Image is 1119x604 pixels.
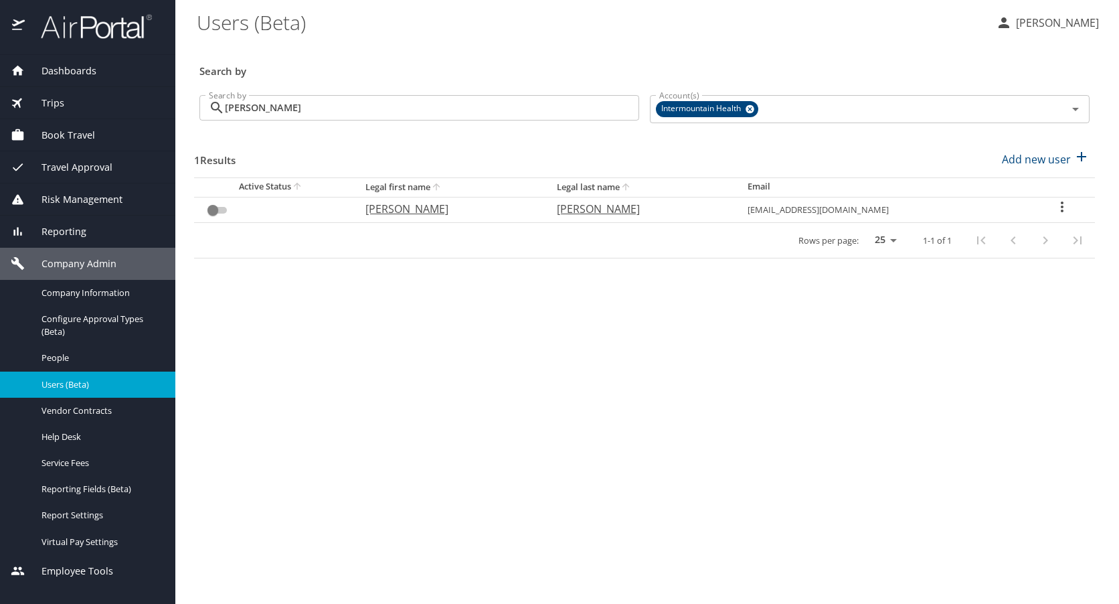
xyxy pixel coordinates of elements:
[737,197,1029,222] td: [EMAIL_ADDRESS][DOMAIN_NAME]
[25,564,113,579] span: Employee Tools
[291,181,305,194] button: sort
[41,431,159,443] span: Help Desk
[26,13,152,40] img: airportal-logo.png
[225,95,639,121] input: Search by name or email
[864,230,901,250] select: rows per page
[620,181,633,194] button: sort
[365,201,530,217] p: [PERSON_NAME]
[991,11,1104,35] button: [PERSON_NAME]
[923,236,952,245] p: 1-1 of 1
[25,64,96,78] span: Dashboards
[41,378,159,391] span: Users (Beta)
[41,313,159,338] span: Configure Approval Types (Beta)
[41,509,159,522] span: Report Settings
[25,128,95,143] span: Book Travel
[41,352,159,364] span: People
[25,160,112,175] span: Travel Approval
[997,145,1095,174] button: Add new user
[1002,151,1071,167] p: Add new user
[430,181,444,194] button: sort
[355,177,546,197] th: Legal first name
[798,236,859,245] p: Rows per page:
[546,177,738,197] th: Legal last name
[41,483,159,496] span: Reporting Fields (Beta)
[199,56,1090,79] h3: Search by
[197,1,985,43] h1: Users (Beta)
[41,404,159,417] span: Vendor Contracts
[41,457,159,469] span: Service Fees
[1066,100,1085,119] button: Open
[25,224,86,239] span: Reporting
[656,101,758,117] div: Intermountain Health
[25,256,116,271] span: Company Admin
[557,201,721,217] p: [PERSON_NAME]
[194,177,355,197] th: Active Status
[656,102,749,116] span: Intermountain Health
[41,536,159,548] span: Virtual Pay Settings
[25,96,64,110] span: Trips
[12,13,26,40] img: icon-airportal.png
[1012,15,1099,31] p: [PERSON_NAME]
[41,287,159,299] span: Company Information
[737,177,1029,197] th: Email
[25,192,122,207] span: Risk Management
[194,145,236,168] h3: 1 Results
[194,177,1095,258] table: User Search Table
